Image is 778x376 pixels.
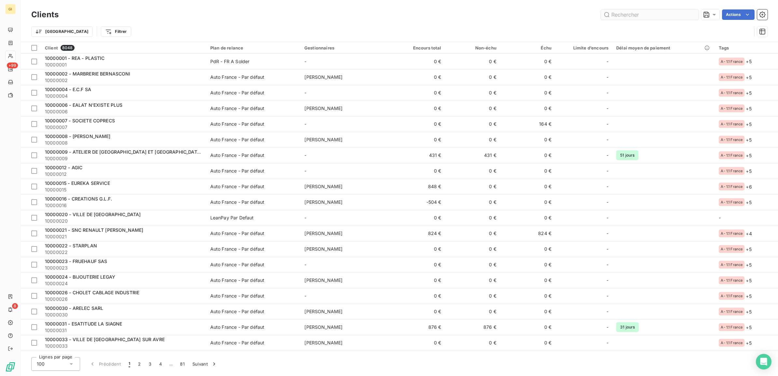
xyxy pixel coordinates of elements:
div: Auto France - Par défaut [210,230,265,237]
div: Auto France - Par défaut [210,246,265,252]
span: 10000022 - STARPLAN [45,243,97,248]
span: + 5 [746,58,751,65]
td: 0 € [500,319,555,335]
td: 0 € [500,194,555,210]
td: 164 € [500,116,555,132]
span: - [304,59,306,64]
span: 10000020 - VILLE DE [GEOGRAPHIC_DATA] [45,212,141,217]
span: - [606,277,608,284]
span: - [606,105,608,112]
span: 51 jours [616,150,638,160]
span: 10000031 [45,327,202,334]
span: 10000009 [45,155,202,162]
span: + 5 [746,324,751,331]
span: A- 1.1 France [721,231,743,235]
td: 848 € [390,179,445,194]
span: - [304,90,306,95]
span: A- 1.1 France [721,294,743,298]
span: - [606,324,608,330]
td: 0 € [390,132,445,147]
span: + 5 [746,90,751,96]
div: Auto France - Par défaut [210,136,265,143]
span: [PERSON_NAME] [304,309,342,314]
td: 0 € [390,351,445,366]
span: + 5 [746,246,751,253]
td: 0 € [445,304,500,319]
span: 8 [12,303,18,309]
td: 0 € [445,54,500,69]
span: - [606,152,608,159]
span: 10000002 - MARBRERIE BERNASCONI [45,71,131,77]
td: 0 € [445,132,500,147]
td: 0 € [500,85,555,101]
span: - [304,121,306,127]
span: 10000016 [45,202,202,209]
td: 0 € [390,101,445,116]
span: 10000001 - REA - PLASTIC [45,55,105,61]
h3: Clients [31,9,59,21]
td: 0 € [390,288,445,304]
span: +99 [7,63,18,68]
span: - [304,168,306,174]
div: Auto France - Par défaut [210,105,265,112]
span: + 5 [746,74,751,81]
span: [PERSON_NAME] [304,199,342,205]
div: Encours total [394,45,441,50]
td: 0 € [445,194,500,210]
td: 0 € [500,163,555,179]
td: 0 € [500,351,555,366]
span: 10000020 [45,218,202,224]
td: 0 € [390,272,445,288]
span: [PERSON_NAME] [304,246,342,252]
button: Précédent [85,357,125,371]
div: Auto France - Par défaut [210,152,265,159]
span: A- 1.1 France [721,75,743,79]
div: Auto France - Par défaut [210,277,265,284]
div: Auto France - Par défaut [210,199,265,205]
span: 100 [37,361,45,367]
span: 10000022 [45,249,202,256]
td: 0 € [500,132,555,147]
span: 10000006 - EALAT N'EXISTE PLUS [45,102,123,108]
button: 81 [176,357,188,371]
span: - [606,199,608,205]
span: 10000024 - BIJOUTERIE LEGAY [45,274,115,280]
span: 10000023 [45,265,202,271]
img: Logo LeanPay [5,362,16,372]
button: 3 [145,357,155,371]
span: 10000008 [45,140,202,146]
span: - [606,293,608,299]
div: Délai moyen de paiement [616,45,711,50]
span: A- 1.1 France [721,247,743,251]
span: - [606,90,608,96]
span: 10000031 - ESATITUDE LA SIAGNE [45,321,122,327]
td: 431 € [390,147,445,163]
span: [PERSON_NAME] [304,277,342,283]
span: - [304,215,306,220]
span: + 5 [746,293,751,299]
div: Gestionnaires [304,45,386,50]
span: - [606,74,608,80]
div: Open Intercom Messenger [756,354,771,369]
span: - [304,293,306,299]
button: Actions [722,9,755,20]
span: - [606,230,608,237]
td: 0 € [390,304,445,319]
td: 0 € [500,69,555,85]
span: - [606,215,608,221]
span: - [606,136,608,143]
td: 0 € [390,335,445,351]
button: 2 [134,357,145,371]
span: + 5 [746,121,751,128]
td: 0 € [445,257,500,272]
span: A- 1.1 France [721,278,743,282]
span: + 5 [746,136,751,143]
span: 10000030 [45,312,202,318]
td: 0 € [445,85,500,101]
td: 0 € [390,116,445,132]
div: Auto France - Par défaut [210,261,265,268]
span: 10000016 - CREATIONS G.L.F. [45,196,112,202]
span: 1 [129,361,130,367]
span: 10000004 - E.C.F SA [45,87,91,92]
span: 10000030 - ARELEC SARL [45,305,103,311]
